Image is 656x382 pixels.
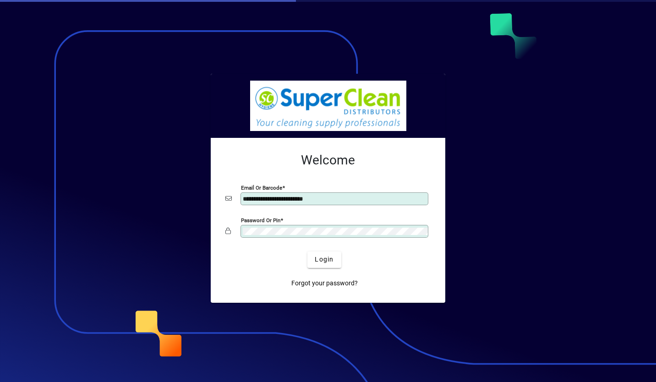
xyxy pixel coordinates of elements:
button: Login [307,251,341,268]
h2: Welcome [225,153,431,168]
mat-label: Email or Barcode [241,184,282,191]
span: Login [315,255,333,264]
a: Forgot your password? [288,275,361,292]
mat-label: Password or Pin [241,217,280,223]
span: Forgot your password? [291,278,358,288]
